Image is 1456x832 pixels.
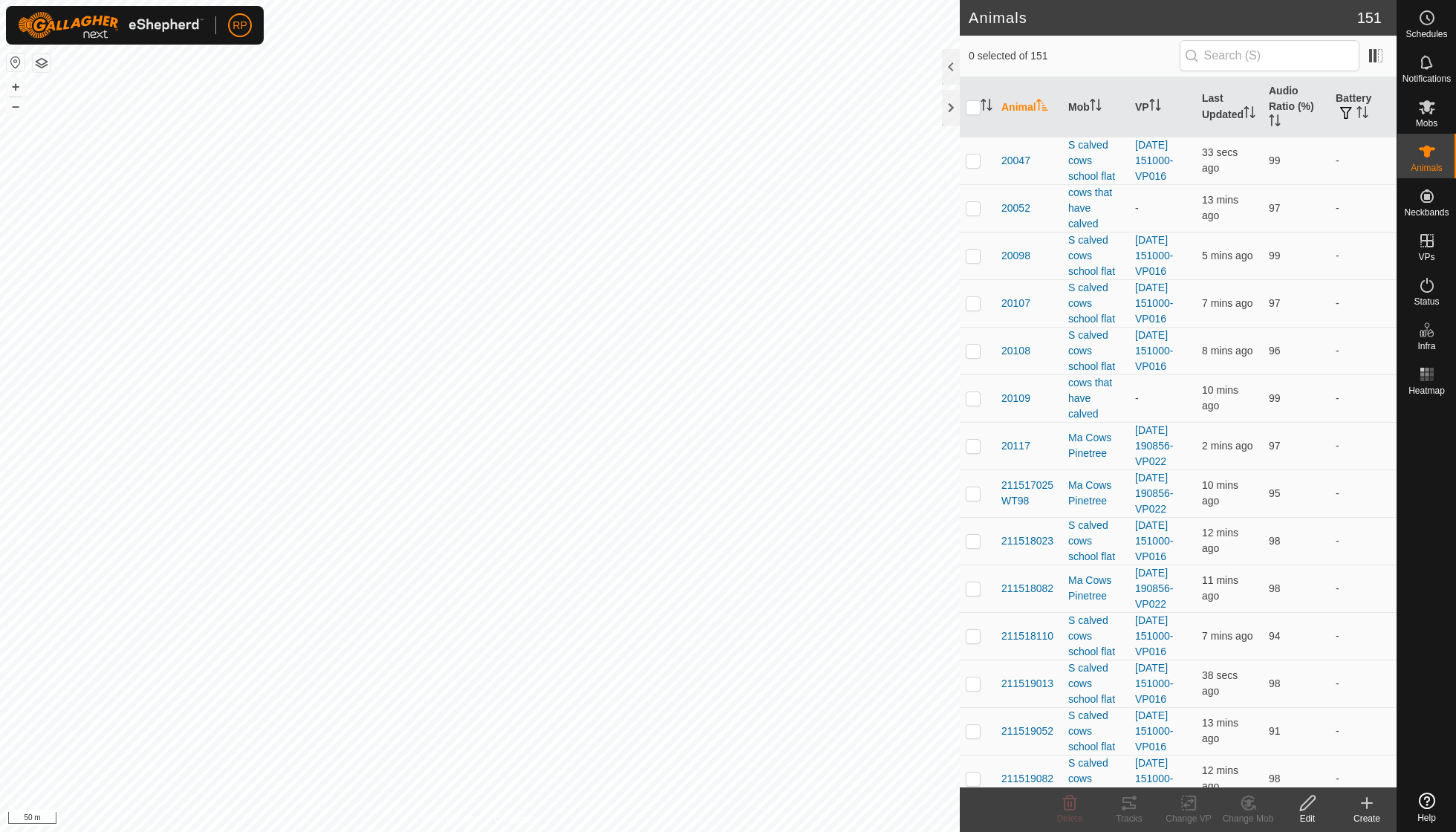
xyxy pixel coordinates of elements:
span: 99 [1269,155,1281,166]
span: 21 Sep 2025 at 5:39 PM [1202,574,1238,602]
span: 21 Sep 2025 at 5:40 PM [1202,384,1238,412]
span: 98 [1269,535,1281,547]
span: 98 [1269,677,1281,689]
th: Last Updated [1196,77,1263,137]
p-sorticon: Activate to sort [1269,117,1281,129]
div: S calved cows school flat [1068,328,1123,374]
span: Animals [1411,163,1443,172]
a: [DATE] 151000-VP016 [1135,614,1173,657]
span: 21 Sep 2025 at 5:45 PM [1202,250,1252,261]
td: - [1330,232,1397,279]
button: Reset Map [7,53,25,71]
span: 211517025WT98 [1001,478,1056,509]
span: 21 Sep 2025 at 5:37 PM [1202,717,1238,744]
td: - [1330,517,1397,565]
a: Privacy Policy [421,813,477,826]
span: 96 [1269,345,1281,357]
app-display-virtual-paddock-transition: - [1135,392,1139,404]
p-sorticon: Activate to sort [1149,101,1161,113]
span: 98 [1269,773,1281,784]
span: 21 Sep 2025 at 5:43 PM [1202,297,1252,309]
div: Ma Cows Pinetree [1068,573,1123,604]
span: 0 selected of 151 [969,48,1180,64]
span: 20108 [1001,343,1030,359]
span: Heatmap [1408,386,1445,395]
a: Help [1397,787,1456,828]
span: 97 [1269,202,1281,214]
h2: Animals [969,9,1357,27]
a: [DATE] 151000-VP016 [1135,139,1173,182]
span: 21 Sep 2025 at 5:49 PM [1202,440,1252,452]
span: Infra [1417,342,1435,351]
button: Map Layers [33,54,51,72]
div: S calved cows school flat [1068,660,1123,707]
a: [DATE] 151000-VP016 [1135,519,1173,562]
div: cows that have calved [1068,185,1123,232]
p-sorticon: Activate to sort [1036,101,1048,113]
td: - [1330,469,1397,517]
td: - [1330,137,1397,184]
div: Edit [1278,812,1337,825]
span: Help [1417,813,1436,822]
span: 20047 [1001,153,1030,169]
span: 91 [1269,725,1281,737]
span: 211519082 [1001,771,1053,787]
div: Ma Cows Pinetree [1068,430,1123,461]
td: - [1330,660,1397,707]
a: [DATE] 151000-VP016 [1135,662,1173,705]
span: 98 [1269,582,1281,594]
th: Audio Ratio (%) [1263,77,1330,137]
span: Status [1414,297,1439,306]
th: Mob [1062,77,1129,137]
input: Search (S) [1180,40,1359,71]
span: 97 [1269,440,1281,452]
span: 20107 [1001,296,1030,311]
img: Gallagher Logo [18,12,204,39]
span: 21 Sep 2025 at 5:44 PM [1202,630,1252,642]
div: S calved cows school flat [1068,708,1123,755]
div: Create [1337,812,1397,825]
span: 97 [1269,297,1281,309]
a: [DATE] 151000-VP016 [1135,757,1173,800]
span: RP [233,18,247,33]
div: Change VP [1159,812,1218,825]
a: [DATE] 190856-VP022 [1135,567,1173,610]
span: 20117 [1001,438,1030,454]
span: 99 [1269,250,1281,261]
a: [DATE] 151000-VP016 [1135,282,1173,325]
p-sorticon: Activate to sort [981,101,992,113]
a: [DATE] 190856-VP022 [1135,424,1173,467]
div: S calved cows school flat [1068,137,1123,184]
span: 99 [1269,392,1281,404]
div: Tracks [1099,812,1159,825]
a: Contact Us [495,813,539,826]
span: 21 Sep 2025 at 5:50 PM [1202,669,1238,697]
span: 20052 [1001,201,1030,216]
p-sorticon: Activate to sort [1244,108,1255,120]
span: Notifications [1403,74,1451,83]
td: - [1330,184,1397,232]
div: S calved cows school flat [1068,518,1123,565]
span: 20098 [1001,248,1030,264]
span: 211518110 [1001,628,1053,644]
span: Delete [1057,813,1083,824]
div: S calved cows school flat [1068,280,1123,327]
span: 21 Sep 2025 at 5:38 PM [1202,194,1238,221]
span: 151 [1357,7,1382,29]
span: 21 Sep 2025 at 5:42 PM [1202,345,1252,357]
td: - [1330,612,1397,660]
td: - [1330,327,1397,374]
span: 21 Sep 2025 at 5:38 PM [1202,527,1238,554]
button: + [7,78,25,96]
a: [DATE] 151000-VP016 [1135,709,1173,753]
app-display-virtual-paddock-transition: - [1135,202,1139,214]
span: Schedules [1405,30,1447,39]
div: S calved cows school flat [1068,755,1123,802]
span: 20109 [1001,391,1030,406]
a: [DATE] 151000-VP016 [1135,329,1173,372]
td: - [1330,707,1397,755]
td: - [1330,374,1397,422]
th: Battery [1330,77,1397,137]
span: 95 [1269,487,1281,499]
span: 21 Sep 2025 at 5:38 PM [1202,764,1238,792]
